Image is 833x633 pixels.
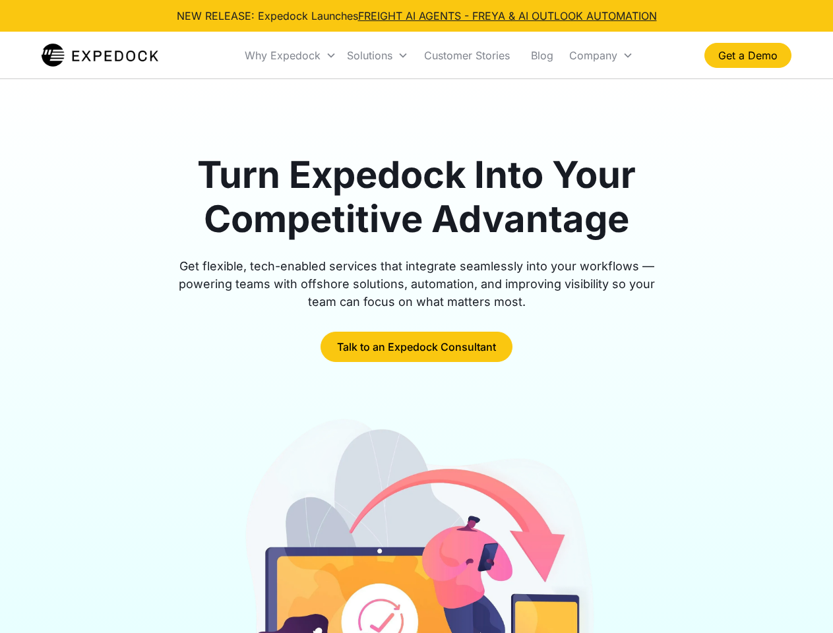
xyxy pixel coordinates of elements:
[358,9,657,22] a: FREIGHT AI AGENTS - FREYA & AI OUTLOOK AUTOMATION
[342,33,414,78] div: Solutions
[164,257,670,311] div: Get flexible, tech-enabled services that integrate seamlessly into your workflows — powering team...
[245,49,321,62] div: Why Expedock
[164,153,670,241] h1: Turn Expedock Into Your Competitive Advantage
[520,33,564,78] a: Blog
[347,49,392,62] div: Solutions
[321,332,512,362] a: Talk to an Expedock Consultant
[414,33,520,78] a: Customer Stories
[239,33,342,78] div: Why Expedock
[42,42,158,69] img: Expedock Logo
[704,43,791,68] a: Get a Demo
[177,8,657,24] div: NEW RELEASE: Expedock Launches
[564,33,638,78] div: Company
[569,49,617,62] div: Company
[767,570,833,633] iframe: Chat Widget
[42,42,158,69] a: home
